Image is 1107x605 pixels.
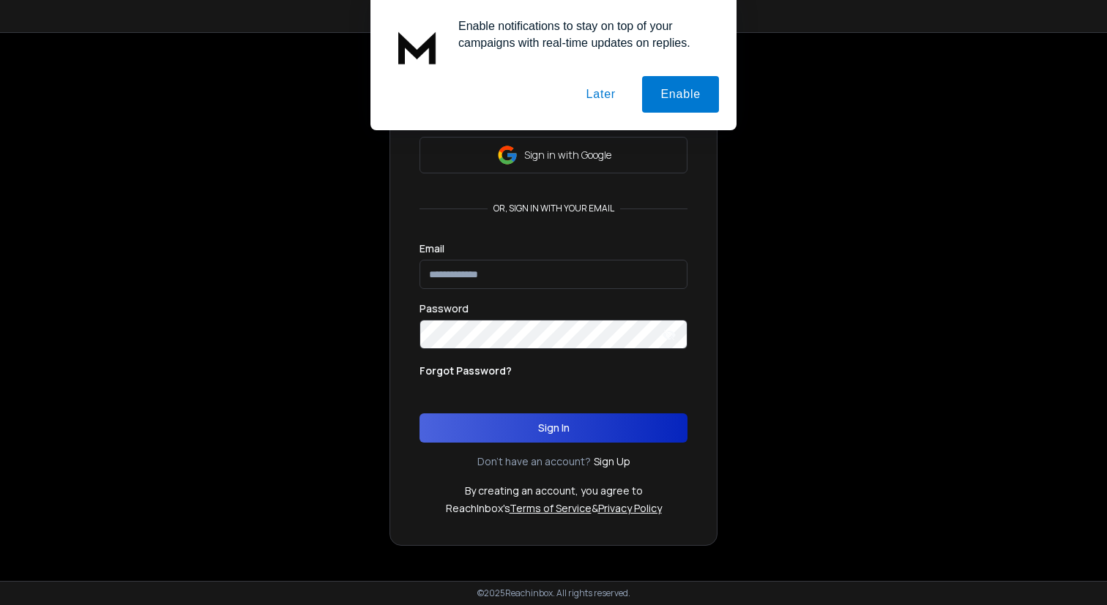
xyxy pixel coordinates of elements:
[524,148,611,162] p: Sign in with Google
[477,587,630,599] p: © 2025 Reachinbox. All rights reserved.
[388,18,447,76] img: notification icon
[594,454,630,469] a: Sign Up
[598,501,662,515] a: Privacy Policy
[446,501,662,516] p: ReachInbox's &
[420,244,444,254] label: Email
[488,203,620,214] p: or, sign in with your email
[447,18,719,51] div: Enable notifications to stay on top of your campaigns with real-time updates on replies.
[420,413,687,443] button: Sign In
[420,304,469,314] label: Password
[465,484,643,498] p: By creating an account, you agree to
[642,76,719,113] button: Enable
[477,454,591,469] p: Don't have an account?
[567,76,633,113] button: Later
[420,137,687,173] button: Sign in with Google
[420,364,512,378] p: Forgot Password?
[510,501,592,515] a: Terms of Service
